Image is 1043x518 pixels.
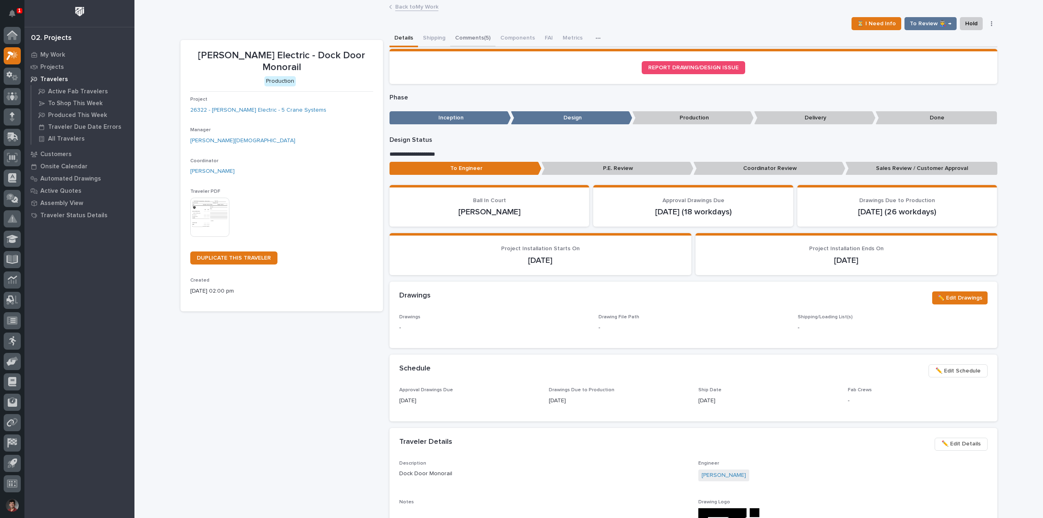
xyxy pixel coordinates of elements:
[31,121,134,132] a: Traveler Due Date Errors
[859,198,935,203] span: Drawings Due to Production
[399,470,689,478] p: Dock Door Monorail
[389,136,997,144] p: Design Status
[809,246,884,251] span: Project Installation Ends On
[40,64,64,71] p: Projects
[190,128,211,132] span: Manager
[798,315,853,320] span: Shipping/Loading List(s)
[693,162,845,175] p: Coordinator Review
[399,291,431,300] h2: Drawings
[807,207,988,217] p: [DATE] (26 workdays)
[935,438,988,451] button: ✏️ Edit Details
[848,397,988,405] p: -
[190,278,209,283] span: Created
[40,163,88,170] p: Onsite Calendar
[399,461,426,466] span: Description
[558,30,588,47] button: Metrics
[501,246,580,251] span: Project Installation Starts On
[549,388,614,392] span: Drawings Due to Production
[24,73,134,85] a: Travelers
[642,61,745,74] a: REPORT DRAWING/DESIGN ISSUE
[399,256,682,265] p: [DATE]
[24,209,134,221] a: Traveler Status Details
[399,500,414,505] span: Notes
[702,471,746,480] a: [PERSON_NAME]
[852,17,901,30] button: ⏳ I Need Info
[24,148,134,160] a: Customers
[24,185,134,197] a: Active Quotes
[857,19,896,29] span: ⏳ I Need Info
[399,397,539,405] p: [DATE]
[24,48,134,61] a: My Work
[754,111,876,125] p: Delivery
[190,167,235,176] a: [PERSON_NAME]
[929,364,988,377] button: ✏️ Edit Schedule
[960,17,983,30] button: Hold
[197,255,271,261] span: DUPLICATE THIS TRAVELER
[389,111,511,125] p: Inception
[910,19,951,29] span: To Review 👨‍🏭 →
[399,324,589,332] p: -
[40,187,81,195] p: Active Quotes
[40,76,68,83] p: Travelers
[599,324,600,332] p: -
[937,293,982,303] span: ✏️ Edit Drawings
[511,111,632,125] p: Design
[418,30,450,47] button: Shipping
[40,200,83,207] p: Assembly View
[190,287,373,295] p: [DATE] 02:00 pm
[190,159,218,163] span: Coordinator
[399,207,580,217] p: [PERSON_NAME]
[24,160,134,172] a: Onsite Calendar
[399,315,420,320] span: Drawings
[190,189,220,194] span: Traveler PDF
[24,61,134,73] a: Projects
[549,397,689,405] p: [DATE]
[399,388,453,392] span: Approval Drawings Due
[40,212,108,219] p: Traveler Status Details
[40,51,65,59] p: My Work
[399,364,431,373] h2: Schedule
[541,162,693,175] p: P.E. Review
[31,133,134,144] a: All Travelers
[4,497,21,514] button: users-avatar
[40,151,72,158] p: Customers
[632,111,754,125] p: Production
[395,2,438,11] a: Back toMy Work
[473,198,506,203] span: Ball In Court
[698,388,722,392] span: Ship Date
[24,197,134,209] a: Assembly View
[48,135,85,143] p: All Travelers
[399,438,452,447] h2: Traveler Details
[48,123,121,131] p: Traveler Due Date Errors
[190,50,373,73] p: [PERSON_NAME] Electric - Dock Door Monorail
[450,30,495,47] button: Comments (5)
[389,94,997,101] p: Phase
[848,388,872,392] span: Fab Crews
[190,251,277,265] a: DUPLICATE THIS TRAVELER
[698,461,719,466] span: Engineer
[599,315,639,320] span: Drawing File Path
[942,439,981,449] span: ✏️ Edit Details
[190,106,326,115] a: 26322 - [PERSON_NAME] Electric - 5 Crane Systems
[31,86,134,97] a: Active Fab Travelers
[935,366,981,376] span: ✏️ Edit Schedule
[4,5,21,22] button: Notifications
[876,111,997,125] p: Done
[24,172,134,185] a: Automated Drawings
[965,19,977,29] span: Hold
[264,76,296,86] div: Production
[495,30,540,47] button: Components
[48,112,107,119] p: Produced This Week
[31,109,134,121] a: Produced This Week
[845,162,997,175] p: Sales Review / Customer Approval
[389,30,418,47] button: Details
[798,324,987,332] p: -
[190,97,207,102] span: Project
[18,8,21,13] p: 1
[31,34,72,43] div: 02. Projects
[698,500,730,505] span: Drawing Logo
[10,10,21,23] div: Notifications1
[932,291,988,304] button: ✏️ Edit Drawings
[48,88,108,95] p: Active Fab Travelers
[648,65,739,71] span: REPORT DRAWING/DESIGN ISSUE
